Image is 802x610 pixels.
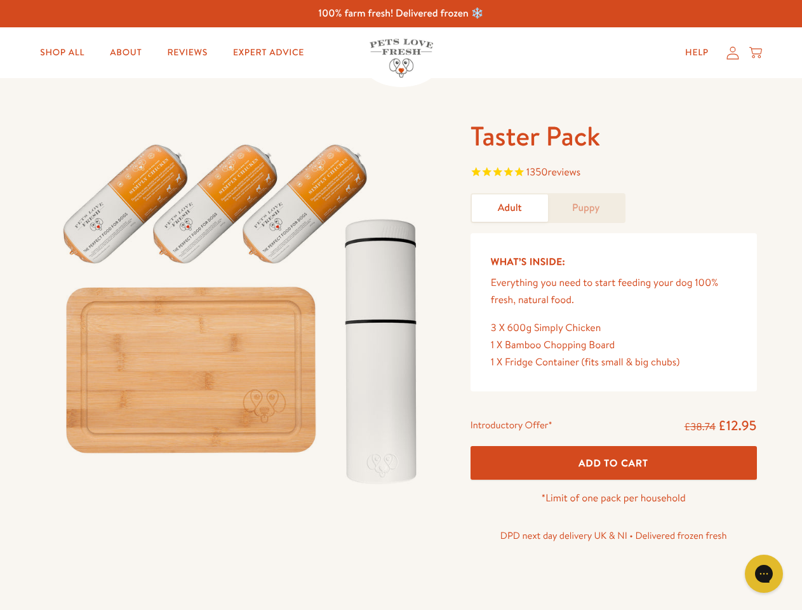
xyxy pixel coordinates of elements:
[548,165,581,179] span: reviews
[30,40,95,65] a: Shop All
[471,527,757,544] p: DPD next day delivery UK & NI • Delivered frozen fresh
[471,164,757,183] span: Rated 4.8 out of 5 stars 1350 reviews
[739,550,789,597] iframe: Gorgias live chat messenger
[471,417,552,436] div: Introductory Offer*
[491,338,615,352] span: 1 X Bamboo Chopping Board
[526,165,581,179] span: 1350 reviews
[157,40,217,65] a: Reviews
[578,456,648,470] span: Add To Cart
[223,40,314,65] a: Expert Advice
[471,490,757,507] p: *Limit of one pack per household
[548,194,624,222] a: Puppy
[46,119,440,498] img: Taster Pack - Adult
[471,119,757,154] h1: Taster Pack
[471,446,757,480] button: Add To Cart
[491,274,737,309] p: Everything you need to start feeding your dog 100% fresh, natural food.
[370,39,433,78] img: Pets Love Fresh
[491,254,737,270] h5: What’s Inside:
[491,320,737,337] div: 3 X 600g Simply Chicken
[675,40,719,65] a: Help
[100,40,152,65] a: About
[718,416,757,435] span: £12.95
[491,354,737,371] div: 1 X Fridge Container (fits small & big chubs)
[472,194,548,222] a: Adult
[685,420,716,434] s: £38.74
